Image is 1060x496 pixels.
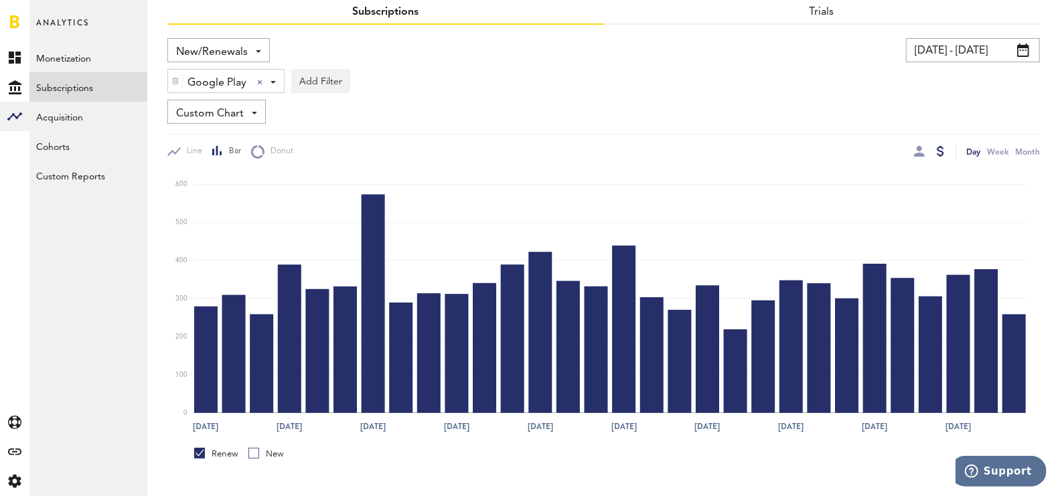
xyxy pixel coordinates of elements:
[277,421,302,433] text: [DATE]
[36,15,89,43] span: Analytics
[187,72,246,94] span: Google Play
[181,146,202,157] span: Line
[175,257,187,264] text: 400
[183,410,187,416] text: 0
[360,421,386,433] text: [DATE]
[528,421,553,433] text: [DATE]
[168,70,183,92] div: Delete
[257,80,262,85] div: Clear
[223,146,241,157] span: Bar
[29,102,147,131] a: Acquisition
[291,69,350,93] button: Add Filter
[194,448,238,460] div: Renew
[171,76,179,86] img: trash_awesome_blue.svg
[810,7,834,17] a: Trials
[175,295,187,302] text: 300
[946,421,972,433] text: [DATE]
[175,181,187,188] text: 600
[194,421,219,433] text: [DATE]
[352,7,419,17] a: Subscriptions
[444,421,469,433] text: [DATE]
[176,41,248,64] span: New/Renewals
[862,421,888,433] text: [DATE]
[176,102,244,125] span: Custom Chart
[29,72,147,102] a: Subscriptions
[779,421,804,433] text: [DATE]
[175,333,187,340] text: 200
[248,448,284,460] div: New
[29,131,147,161] a: Cohorts
[966,145,980,159] div: Day
[956,456,1047,489] iframe: Opens a widget where you can find more information
[611,421,637,433] text: [DATE]
[987,145,1008,159] div: Week
[695,421,721,433] text: [DATE]
[29,43,147,72] a: Monetization
[264,146,293,157] span: Donut
[175,220,187,226] text: 500
[1015,145,1040,159] div: Month
[175,371,187,378] text: 100
[29,161,147,190] a: Custom Reports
